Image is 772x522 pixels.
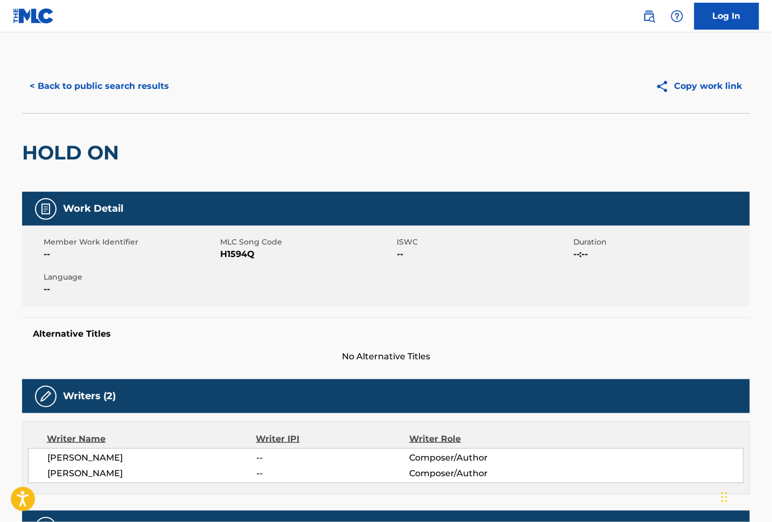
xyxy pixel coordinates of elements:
[13,8,54,24] img: MLC Logo
[33,329,739,339] h5: Alternative Titles
[44,236,217,248] span: Member Work Identifier
[22,73,177,100] button: < Back to public search results
[409,467,549,480] span: Composer/Author
[44,272,217,283] span: Language
[220,248,394,261] span: H1594Q
[22,350,750,363] span: No Alternative Titles
[638,5,660,27] a: Public Search
[694,3,759,30] a: Log In
[648,73,750,100] button: Copy work link
[397,248,571,261] span: --
[47,433,256,446] div: Writer Name
[643,10,656,23] img: search
[39,203,52,215] img: Work Detail
[22,141,124,165] h2: HOLD ON
[220,236,394,248] span: MLC Song Code
[671,10,684,23] img: help
[44,248,217,261] span: --
[44,283,217,296] span: --
[47,451,256,464] span: [PERSON_NAME]
[256,467,409,480] span: --
[256,451,409,464] span: --
[718,470,772,522] iframe: Chat Widget
[573,236,747,248] span: Duration
[63,390,116,402] h5: Writers (2)
[573,248,747,261] span: --:--
[63,203,123,215] h5: Work Detail
[666,5,688,27] div: Help
[397,236,571,248] span: ISWC
[256,433,410,446] div: Writer IPI
[39,390,52,403] img: Writers
[721,481,728,513] div: Drag
[656,80,675,93] img: Copy work link
[409,433,549,446] div: Writer Role
[47,467,256,480] span: [PERSON_NAME]
[409,451,549,464] span: Composer/Author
